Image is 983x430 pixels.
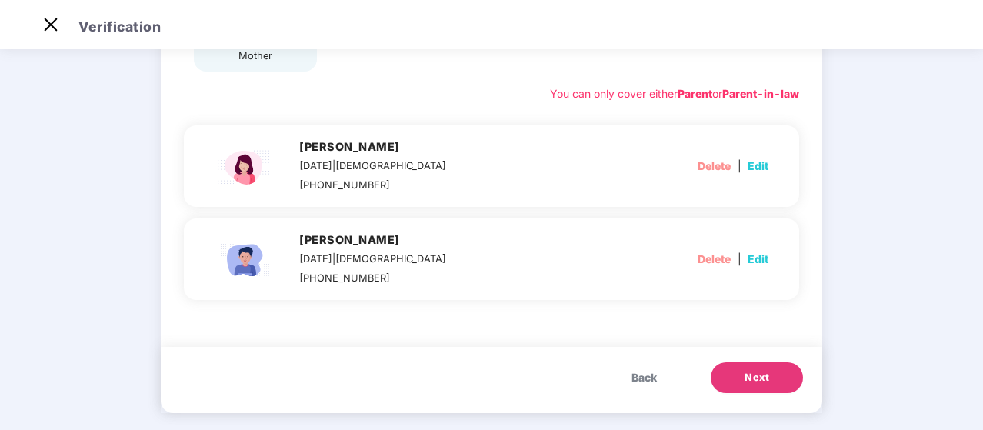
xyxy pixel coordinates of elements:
div: You can only cover either or [550,85,799,102]
span: Delete [698,251,731,268]
span: | [738,159,741,172]
div: [PHONE_NUMBER] [299,271,446,286]
div: [DATE] [299,252,446,267]
h4: [PERSON_NAME] [299,139,446,155]
span: | [DEMOGRAPHIC_DATA] [332,160,446,172]
img: svg+xml;base64,PHN2ZyBpZD0iQ2hpbGRfZmVtYWxlX2ljb24iIHhtbG5zPSJodHRwOi8vd3d3LnczLm9yZy8yMDAwL3N2Zy... [215,139,276,193]
button: Next [711,362,803,393]
span: Edit [748,251,768,268]
button: Back [616,362,672,393]
span: Edit [748,158,768,175]
span: Next [745,370,769,385]
button: Edit [748,154,768,178]
button: Edit [748,247,768,272]
button: Delete [698,154,731,178]
div: [DATE] [299,158,446,174]
div: mother [236,48,275,64]
span: Back [631,369,657,386]
img: svg+xml;base64,PHN2ZyBpZD0iQ2hpbGRfbWFsZV9pY29uIiB4bWxucz0iaHR0cDovL3d3dy53My5vcmcvMjAwMC9zdmciIH... [215,232,276,286]
button: Delete [698,247,731,272]
b: Parent-in-law [722,87,799,100]
span: | [DEMOGRAPHIC_DATA] [332,253,446,265]
span: Delete [698,158,731,175]
span: | [738,252,741,265]
b: Parent [678,87,712,100]
div: [PHONE_NUMBER] [299,178,446,193]
h4: [PERSON_NAME] [299,232,446,248]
